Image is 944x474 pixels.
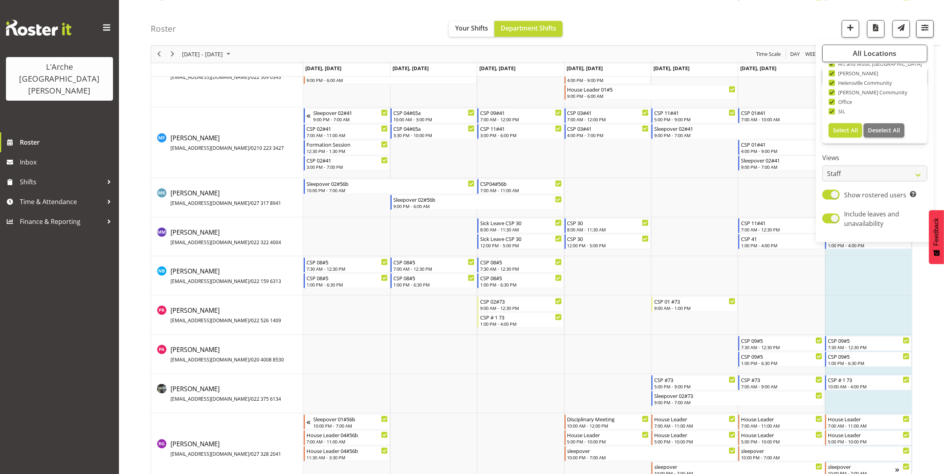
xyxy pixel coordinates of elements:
[741,415,822,423] div: House Leader
[480,281,561,288] div: 1:00 PM - 6:30 PM
[170,306,281,325] a: [PERSON_NAME][EMAIL_ADDRESS][DOMAIN_NAME]/022 526 1409
[567,77,649,83] div: 4:00 PM - 9:00 PM
[306,124,388,132] div: CSP 02#41
[151,296,303,335] td: Paige Reynolds resource
[251,239,281,246] span: 022 322 4004
[829,123,862,137] button: Select All
[170,239,249,246] span: [EMAIL_ADDRESS][DOMAIN_NAME]
[170,384,281,403] span: [PERSON_NAME]
[741,376,822,384] div: CSP #73
[835,79,892,86] span: Helensville Community
[393,258,475,266] div: CSP 08#5
[170,345,284,364] a: [PERSON_NAME][EMAIL_ADDRESS][DOMAIN_NAME]/020 4008 8530
[480,109,561,117] div: CSP 09#41
[868,126,900,134] span: Deselect All
[738,218,824,233] div: Michelle Muir"s event - CSP 11#41 Begin From Saturday, August 16, 2025 at 7:00:00 AM GMT+12:00 En...
[391,273,477,289] div: Nena Barwell"s event - CSP 08#5 Begin From Tuesday, August 12, 2025 at 1:00:00 PM GMT+12:00 Ends ...
[653,64,689,71] span: [DATE], [DATE]
[654,415,735,423] div: House Leader
[251,396,281,402] span: 022 375 6134
[393,124,475,132] div: CSP 04#65a
[892,20,910,37] button: Send a list of all shifts for the selected filtered period to all rostered employees.
[741,344,822,350] div: 7:30 AM - 12:30 PM
[741,447,910,455] div: sleepover
[741,140,822,148] div: CSP 01#41
[477,108,563,123] div: Melissa Fry"s event - CSP 09#41 Begin From Wednesday, August 13, 2025 at 7:00:00 AM GMT+12:00 End...
[304,273,390,289] div: Nena Barwell"s event - CSP 08#5 Begin From Monday, August 11, 2025 at 1:00:00 PM GMT+12:00 Ends A...
[170,227,281,247] a: [PERSON_NAME][EMAIL_ADDRESS][DOMAIN_NAME]/022 322 4004
[20,156,115,168] span: Inbox
[738,430,824,445] div: Rob Goulton"s event - House Leader Begin From Saturday, August 16, 2025 at 5:00:00 PM GMT+12:00 E...
[654,392,823,399] div: Sleepover 02#73
[154,49,165,59] button: Previous
[480,124,561,132] div: CSP 11#41
[741,219,822,227] div: CSP 11#41
[654,305,735,311] div: 9:00 AM - 1:00 PM
[828,376,909,384] div: CSP # 1 73
[170,345,284,363] span: [PERSON_NAME]
[249,278,251,285] span: /
[738,156,911,171] div: Melissa Fry"s event - Sleepover 02#41 Begin From Saturday, August 16, 2025 at 9:00:00 PM GMT+12:0...
[306,156,388,164] div: CSP 02#41
[565,85,738,100] div: Lydia Peters"s event - House Leader 01#5 Begin From Thursday, August 14, 2025 at 9:00:00 PM GMT+1...
[933,218,940,246] span: Feedback
[170,396,249,402] span: [EMAIL_ADDRESS][DOMAIN_NAME]
[825,336,911,351] div: Pranisha Adhikari"s event - CSP 09#5 Begin From Sunday, August 17, 2025 at 7:30:00 AM GMT+12:00 E...
[304,258,390,273] div: Nena Barwell"s event - CSP 08#5 Begin From Monday, August 11, 2025 at 7:30:00 AM GMT+12:00 Ends A...
[567,242,649,248] div: 12:00 PM - 5:00 PM
[835,108,846,114] span: SIL
[741,116,822,122] div: 7:00 AM - 10:00 AM
[480,305,561,311] div: 9:00 AM - 12:30 PM
[306,447,388,455] div: House Leader 04#56b
[789,49,800,59] span: Day
[651,108,737,123] div: Melissa Fry"s event - CSP 11#41 Begin From Friday, August 15, 2025 at 5:00:00 PM GMT+12:00 Ends A...
[170,145,249,151] span: [EMAIL_ADDRESS][DOMAIN_NAME]
[477,313,563,328] div: Paige Reynolds"s event - CSP # 1 73 Begin From Wednesday, August 13, 2025 at 1:00:00 PM GMT+12:00...
[480,187,561,193] div: 7:00 AM - 11:00 AM
[304,179,477,194] div: Michelle Kohnen"s event - Sleepover 02#56b Begin From Monday, August 11, 2025 at 10:00:00 PM GMT+...
[313,422,388,429] div: 10:00 PM - 7:00 AM
[738,108,824,123] div: Melissa Fry"s event - CSP 01#41 Begin From Saturday, August 16, 2025 at 7:00:00 AM GMT+12:00 Ends...
[479,64,515,71] span: [DATE], [DATE]
[151,256,303,296] td: Nena Barwell resource
[455,23,488,32] span: Your Shifts
[825,375,911,390] div: Raju Regmi"s event - CSP # 1 73 Begin From Sunday, August 17, 2025 at 10:00:00 AM GMT+12:00 Ends ...
[480,274,561,282] div: CSP 08#5
[567,132,649,138] div: 4:00 PM - 7:00 PM
[313,415,388,423] div: Sleepover 01#56b
[567,85,736,93] div: House Leader 01#5
[828,352,909,360] div: CSP 09#5
[151,178,303,218] td: Michelle Kohnen resource
[393,266,475,272] div: 7:00 AM - 12:30 PM
[867,20,885,37] button: Download a PDF of the roster according to the set date range.
[170,384,281,403] a: [PERSON_NAME][EMAIL_ADDRESS][DOMAIN_NAME]/022 375 6134
[565,108,651,123] div: Melissa Fry"s event - CSP 03#41 Begin From Thursday, August 14, 2025 at 7:00:00 AM GMT+12:00 Ends...
[833,126,858,134] span: Select All
[170,63,281,81] span: [PERSON_NAME]
[251,278,281,285] span: 022 159 6313
[828,438,909,445] div: 5:00 PM - 10:00 PM
[393,64,429,71] span: [DATE], [DATE]
[306,281,388,288] div: 1:00 PM - 6:30 PM
[654,376,735,384] div: CSP #73
[567,219,649,227] div: CSP 30
[170,133,284,152] a: [PERSON_NAME][EMAIL_ADDRESS][DOMAIN_NAME]/0210 223 3427
[480,297,561,305] div: CSP 02#73
[251,74,281,80] span: 022 509 0343
[170,451,249,457] span: [EMAIL_ADDRESS][DOMAIN_NAME]
[306,438,388,445] div: 7:00 AM - 11:00 AM
[835,89,908,95] span: [PERSON_NAME] Community
[480,258,561,266] div: CSP 08#5
[170,134,284,152] span: [PERSON_NAME]
[741,438,822,445] div: 5:00 PM - 10:00 PM
[738,446,911,461] div: Rob Goulton"s event - sleepover Begin From Saturday, August 16, 2025 at 10:00:00 PM GMT+12:00 End...
[565,446,738,461] div: Rob Goulton"s event - sleepover Begin From Thursday, August 14, 2025 at 10:00:00 PM GMT+12:00 End...
[822,44,927,62] button: All Locations
[170,266,281,285] a: [PERSON_NAME][EMAIL_ADDRESS][DOMAIN_NAME]/022 159 6313
[393,132,475,138] div: 3:30 PM - 10:00 PM
[170,74,249,80] span: [EMAIL_ADDRESS][DOMAIN_NAME]
[306,164,388,170] div: 3:00 PM - 7:00 PM
[755,49,782,59] button: Time Scale
[741,156,910,164] div: Sleepover 02#41
[738,415,824,430] div: Rob Goulton"s event - House Leader Begin From Saturday, August 16, 2025 at 7:00:00 AM GMT+12:00 E...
